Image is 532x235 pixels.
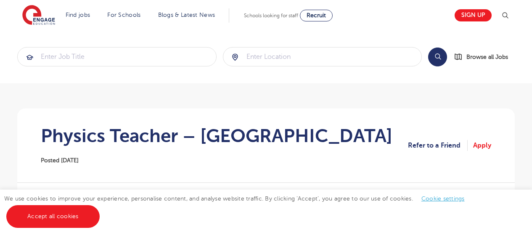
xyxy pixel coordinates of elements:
a: Cookie settings [421,195,465,202]
a: Find jobs [66,12,90,18]
span: Recruit [307,12,326,18]
div: Submit [17,47,217,66]
img: Engage Education [22,5,55,26]
a: Apply [473,140,491,151]
a: Refer to a Friend [408,140,468,151]
a: Sign up [455,9,492,21]
input: Submit [18,48,216,66]
a: Accept all cookies [6,205,100,228]
span: We use cookies to improve your experience, personalise content, and analyse website traffic. By c... [4,195,473,219]
span: Browse all Jobs [466,52,508,62]
span: Schools looking for staff [244,13,298,18]
button: Search [428,48,447,66]
input: Submit [223,48,422,66]
a: Recruit [300,10,333,21]
div: Submit [223,47,422,66]
a: Browse all Jobs [454,52,515,62]
a: Blogs & Latest News [158,12,215,18]
h1: Physics Teacher – [GEOGRAPHIC_DATA] [41,125,392,146]
a: For Schools [107,12,140,18]
span: Posted [DATE] [41,157,79,164]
